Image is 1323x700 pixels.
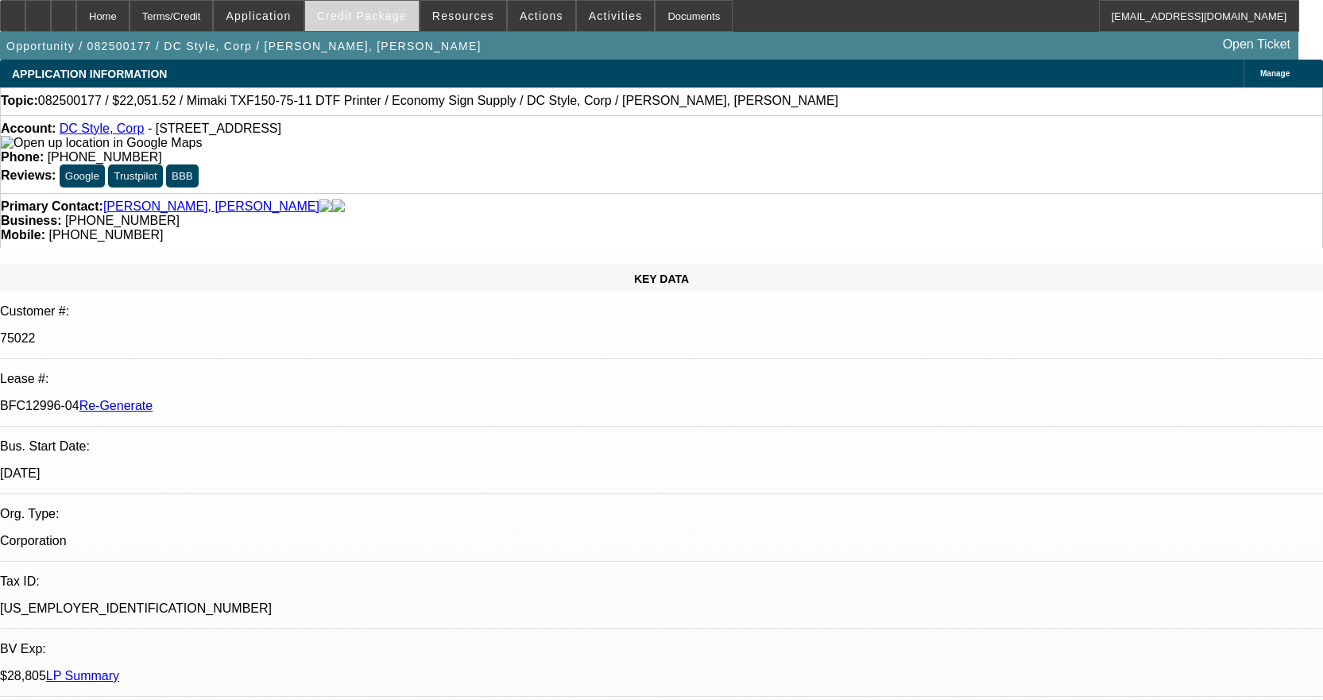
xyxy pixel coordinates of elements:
[305,1,419,31] button: Credit Package
[332,199,345,214] img: linkedin-icon.png
[589,10,643,22] span: Activities
[148,122,281,135] span: - [STREET_ADDRESS]
[166,164,199,188] button: BBB
[1,199,103,214] strong: Primary Contact:
[634,273,689,285] span: KEY DATA
[520,10,563,22] span: Actions
[60,164,105,188] button: Google
[1,214,61,227] strong: Business:
[317,10,407,22] span: Credit Package
[420,1,506,31] button: Resources
[1260,69,1290,78] span: Manage
[108,164,162,188] button: Trustpilot
[1,228,45,242] strong: Mobile:
[79,399,153,412] a: Re-Generate
[103,199,319,214] a: [PERSON_NAME], [PERSON_NAME]
[1,94,38,108] strong: Topic:
[48,228,163,242] span: [PHONE_NUMBER]
[1217,31,1297,58] a: Open Ticket
[1,136,202,149] a: View Google Maps
[577,1,655,31] button: Activities
[12,68,167,80] span: APPLICATION INFORMATION
[1,122,56,135] strong: Account:
[6,40,482,52] span: Opportunity / 082500177 / DC Style, Corp / [PERSON_NAME], [PERSON_NAME]
[1,150,44,164] strong: Phone:
[38,94,838,108] span: 082500177 / $22,051.52 / Mimaki TXF150-75-11 DTF Printer / Economy Sign Supply / DC Style, Corp /...
[1,136,202,150] img: Open up location in Google Maps
[432,10,494,22] span: Resources
[46,669,119,683] a: LP Summary
[60,122,145,135] a: DC Style, Corp
[65,214,180,227] span: [PHONE_NUMBER]
[319,199,332,214] img: facebook-icon.png
[508,1,575,31] button: Actions
[214,1,303,31] button: Application
[1,168,56,182] strong: Reviews:
[226,10,291,22] span: Application
[48,150,162,164] span: [PHONE_NUMBER]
